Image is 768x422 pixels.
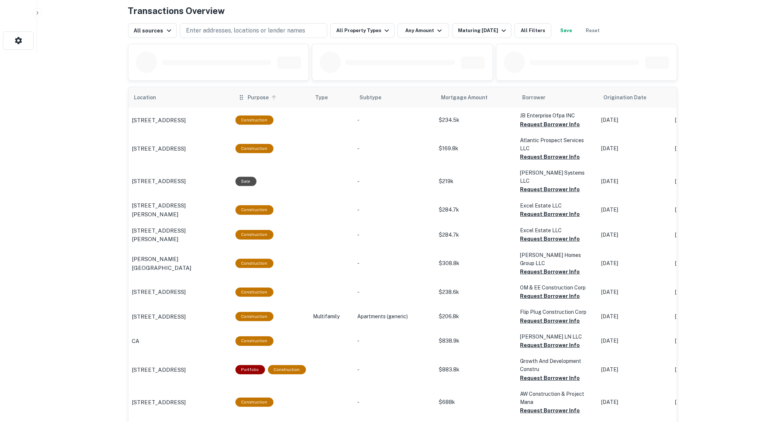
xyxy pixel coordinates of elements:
button: Request Borrower Info [520,341,580,350]
p: JB Enterprise Ofpa INC [520,111,594,120]
div: This is a portfolio loan with 4 properties [235,365,265,374]
p: Enter addresses, locations or lender names [186,26,305,35]
p: [DATE] [675,116,742,124]
p: $284.7k [439,206,513,214]
iframe: Chat Widget [731,363,768,398]
p: [STREET_ADDRESS] [132,144,186,153]
p: [DATE] [675,145,742,152]
button: Request Borrower Info [520,120,580,129]
div: This loan purpose was for construction [235,205,273,215]
p: - [358,206,432,214]
div: Sale [235,177,256,186]
p: [STREET_ADDRESS][PERSON_NAME] [132,201,228,219]
p: $234.5k [439,116,513,124]
th: Borrower [517,87,598,108]
button: Request Borrower Info [520,292,580,301]
p: [DATE] [675,260,742,267]
button: Request Borrower Info [520,316,580,325]
p: [DATE] [675,288,742,296]
div: This loan purpose was for construction [235,116,273,125]
p: $308.8k [439,260,513,267]
p: - [358,288,432,296]
button: All sources [128,23,177,38]
p: $238.6k [439,288,513,296]
div: This loan purpose was for construction [268,365,306,374]
p: $284.7k [439,231,513,239]
th: Mortgage Amount [435,87,517,108]
button: Request Borrower Info [520,374,580,382]
p: - [358,366,432,374]
p: Excel Estate LLC [520,202,594,210]
p: [DATE] [602,116,668,124]
div: This loan purpose was for construction [235,230,273,239]
div: This loan purpose was for construction [235,336,273,346]
p: Atlantic Prospect Services LLC [520,136,594,152]
button: Reset [581,23,605,38]
p: AW Construction & Project Mana [520,390,594,406]
div: This loan purpose was for construction [235,288,273,297]
p: - [358,145,432,152]
p: $838.9k [439,337,513,345]
button: Request Borrower Info [520,152,580,161]
th: Location [128,87,232,108]
button: Request Borrower Info [520,406,580,415]
p: [DATE] [675,366,742,374]
p: $688k [439,398,513,406]
p: [DATE] [602,260,668,267]
p: OM & EE Construction Corp [520,284,594,292]
p: [DATE] [675,206,742,214]
div: This loan purpose was for construction [235,312,273,321]
a: [STREET_ADDRESS][PERSON_NAME] [132,226,228,244]
span: Location [134,93,166,102]
button: Any Amount [397,23,449,38]
p: CA [132,337,140,346]
a: [STREET_ADDRESS] [132,312,228,321]
a: CA [132,337,228,346]
p: - [358,398,432,406]
p: - [358,337,432,345]
a: [STREET_ADDRESS] [132,398,228,407]
p: $206.8k [439,313,513,320]
button: Save your search to get updates of matches that match your search criteria. [554,23,578,38]
p: [STREET_ADDRESS] [132,312,186,321]
button: All Property Types [330,23,395,38]
p: [STREET_ADDRESS] [132,398,186,407]
p: [DATE] [602,288,668,296]
button: Request Borrower Info [520,185,580,194]
p: $169.8k [439,145,513,152]
span: Mortgage Amount [441,93,497,102]
h4: Transactions Overview [128,4,225,17]
p: [DATE] [675,231,742,239]
p: - [358,178,432,185]
p: [STREET_ADDRESS] [132,366,186,374]
a: [PERSON_NAME][GEOGRAPHIC_DATA] [132,255,228,272]
p: Flip Plug Construction Corp [520,308,594,316]
p: [DATE] [675,398,742,406]
button: All Filters [514,23,551,38]
th: Type [310,87,354,108]
button: Maturing [DATE] [452,23,512,38]
p: Multifamily [313,313,350,320]
a: [STREET_ADDRESS] [132,116,228,125]
a: [STREET_ADDRESS] [132,366,228,374]
p: Growth And Development Constru [520,357,594,373]
div: This loan purpose was for construction [235,144,273,153]
span: Type [316,93,328,102]
p: Excel Estate LLC [520,226,594,234]
span: Borrower [523,93,546,102]
p: [PERSON_NAME] Homes Group LLC [520,251,594,267]
p: [DATE] [602,206,668,214]
p: [PERSON_NAME] LN LLC [520,333,594,341]
p: - [358,260,432,267]
p: [DATE] [675,337,742,345]
p: [DATE] [602,231,668,239]
button: Request Borrower Info [520,234,580,243]
button: Enter addresses, locations or lender names [180,23,327,38]
div: Maturing [DATE] [458,26,508,35]
button: Request Borrower Info [520,267,580,276]
p: [DATE] [602,337,668,345]
div: This loan purpose was for construction [235,398,273,407]
p: [DATE] [602,398,668,406]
